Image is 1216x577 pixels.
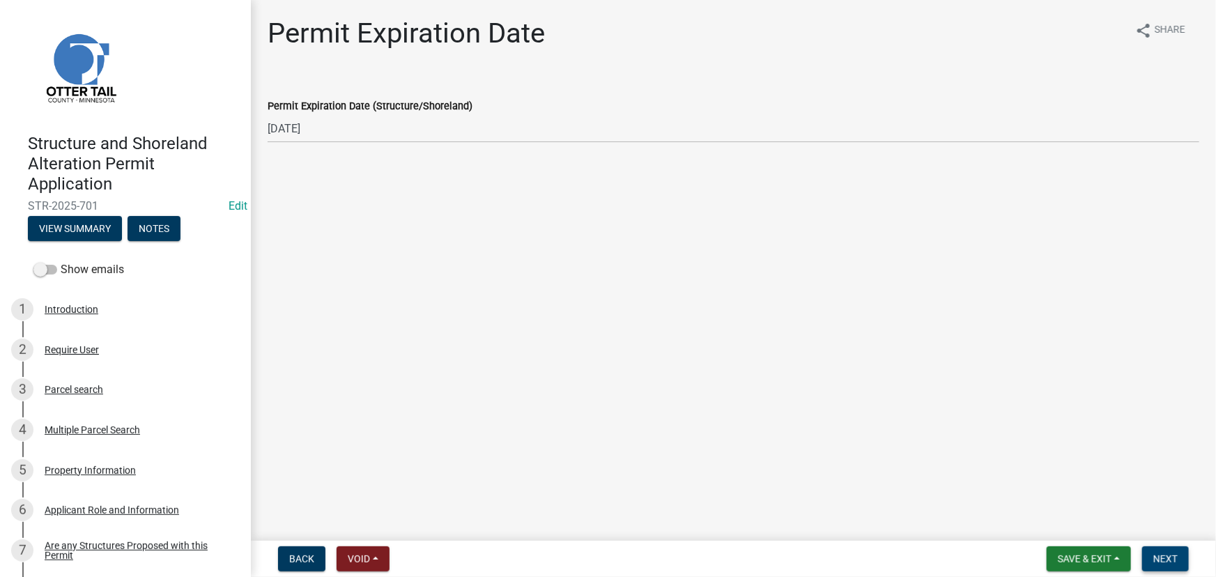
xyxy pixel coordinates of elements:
div: 7 [11,539,33,562]
wm-modal-confirm: Notes [128,224,180,236]
span: Save & Exit [1058,553,1111,564]
span: Next [1153,553,1178,564]
div: 1 [11,298,33,321]
div: Parcel search [45,385,103,394]
i: share [1135,22,1152,39]
h4: Structure and Shoreland Alteration Permit Application [28,134,240,194]
div: Property Information [45,466,136,475]
button: Void [337,546,390,571]
button: Notes [128,216,180,241]
button: Back [278,546,325,571]
div: Multiple Parcel Search [45,425,140,435]
label: Permit Expiration Date (Structure/Shoreland) [268,102,472,111]
div: 3 [11,378,33,401]
button: shareShare [1124,17,1196,44]
wm-modal-confirm: Edit Application Number [229,199,247,213]
div: 4 [11,419,33,441]
button: Next [1142,546,1189,571]
div: 2 [11,339,33,361]
span: STR-2025-701 [28,199,223,213]
button: Save & Exit [1047,546,1131,571]
span: Share [1155,22,1185,39]
a: Edit [229,199,247,213]
wm-modal-confirm: Summary [28,224,122,236]
span: Void [348,553,370,564]
div: Require User [45,345,99,355]
div: Are any Structures Proposed with this Permit [45,541,229,560]
div: 5 [11,459,33,482]
span: Back [289,553,314,564]
div: Introduction [45,305,98,314]
div: Applicant Role and Information [45,505,179,515]
div: 6 [11,499,33,521]
h1: Permit Expiration Date [268,17,545,50]
img: Otter Tail County, Minnesota [28,15,132,119]
button: View Summary [28,216,122,241]
label: Show emails [33,261,124,278]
